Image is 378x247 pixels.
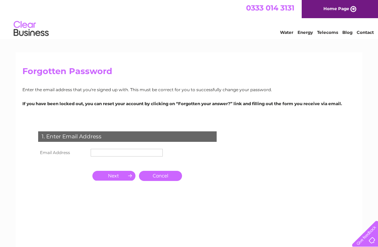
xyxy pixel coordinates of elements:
[36,147,89,158] th: Email Address
[24,4,355,34] div: Clear Business is a trading name of Verastar Limited (registered in [GEOGRAPHIC_DATA] No. 3667643...
[246,3,294,12] a: 0333 014 3131
[297,30,313,35] a: Energy
[357,30,374,35] a: Contact
[22,86,356,93] p: Enter the email address that you're signed up with. This must be correct for you to successfully ...
[342,30,352,35] a: Blog
[280,30,293,35] a: Water
[22,66,356,80] h2: Forgotten Password
[13,18,49,39] img: logo.png
[317,30,338,35] a: Telecoms
[38,131,217,142] div: 1. Enter Email Address
[22,100,356,107] p: If you have been locked out, you can reset your account by clicking on “Forgotten your answer?” l...
[139,171,182,181] a: Cancel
